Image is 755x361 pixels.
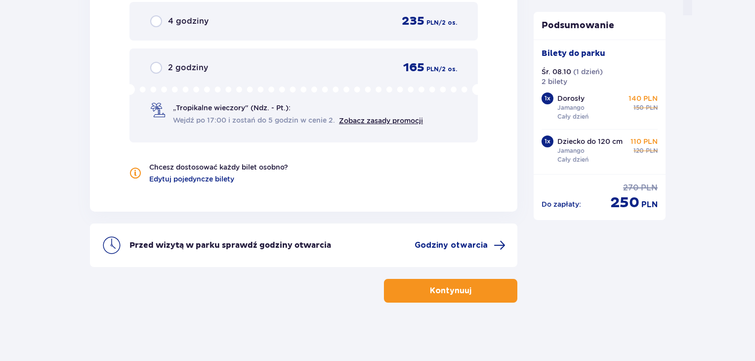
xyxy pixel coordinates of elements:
[573,67,603,77] p: ( 1 dzień )
[557,146,585,155] p: Jamango
[439,65,457,74] span: / 2 os.
[542,48,605,59] p: Bilety do parku
[633,146,644,155] span: 120
[630,136,658,146] p: 110 PLN
[557,112,588,121] p: Cały dzień
[426,18,439,27] span: PLN
[415,240,488,251] span: Godziny otwarcia
[557,136,623,146] p: Dziecko do 120 cm
[173,103,291,113] span: „Tropikalne wieczory" (Ndz. - Pt.):
[542,92,553,104] div: 1 x
[646,103,658,112] span: PLN
[168,16,209,27] span: 4 godziny
[168,62,208,73] span: 2 godziny
[646,146,658,155] span: PLN
[430,285,471,296] p: Kontynuuj
[557,103,585,112] p: Jamango
[439,18,457,27] span: / 2 os.
[426,65,439,74] span: PLN
[542,67,571,77] p: Śr. 08.10
[173,115,335,125] span: Wejdź po 17:00 i zostań do 5 godzin w cenie 2.
[633,103,644,112] span: 150
[641,182,658,193] span: PLN
[542,77,567,87] p: 2 bilety
[384,279,517,303] button: Kontynuuj
[542,199,581,209] p: Do zapłaty :
[623,182,639,193] span: 270
[542,135,553,147] div: 1 x
[149,162,288,172] p: Chcesz dostosować każdy bilet osobno?
[403,60,424,75] span: 165
[557,155,588,164] p: Cały dzień
[415,239,505,251] a: Godziny otwarcia
[557,93,585,103] p: Dorosły
[629,93,658,103] p: 140 PLN
[610,193,639,212] span: 250
[129,240,331,251] p: Przed wizytą w parku sprawdź godziny otwarcia
[534,20,666,32] p: Podsumowanie
[641,199,658,210] span: PLN
[149,174,234,184] a: Edytuj pojedyncze bilety
[402,14,424,29] span: 235
[339,117,423,125] a: Zobacz zasady promocji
